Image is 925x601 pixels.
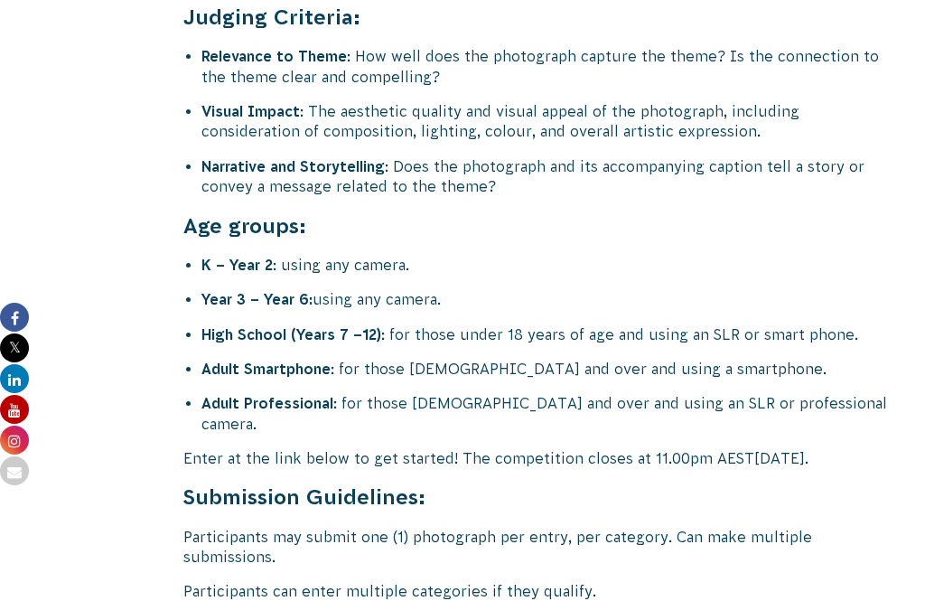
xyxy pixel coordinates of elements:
strong: Year 3 – Year 6: [201,291,313,307]
p: Participants may submit one (1) photograph per entry, per category. Can make multiple submissions. [183,527,891,568]
li: : for those [DEMOGRAPHIC_DATA] and over and using a smartphone. [201,359,891,379]
p: Enter at the link below to get started! The competition closes at 11.00pm AEST[DATE]. [183,448,891,468]
strong: Judging Criteria: [183,5,360,29]
li: using any camera. [201,289,891,309]
li: : The aesthetic quality and visual appeal of the photograph, including consideration of compositi... [201,101,891,142]
strong: Adult Smartphone [201,361,331,377]
li: : Does the photograph and its accompanying caption tell a story or convey a message related to th... [201,156,891,197]
strong: Narrative and Storytelling [201,158,385,174]
strong: K – Year 2 [201,257,273,273]
strong: Adult Professional [201,395,333,411]
li: : How well does the photograph capture the theme? Is the connection to the theme clear and compel... [201,46,891,87]
li: : using any camera. [201,255,891,275]
strong: High School (Years 7 –12) [201,326,381,343]
strong: Visual Impact [201,103,300,119]
p: Participants can enter multiple categories if they qualify. [183,581,891,601]
li: : for those [DEMOGRAPHIC_DATA] and over and using an SLR or professional camera. [201,393,891,434]
strong: Relevance to Theme [201,48,347,64]
strong: Age groups: [183,214,306,238]
strong: Submission Guidelines: [183,485,425,509]
li: : for those under 18 years of age and using an SLR or smart phone. [201,324,891,344]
